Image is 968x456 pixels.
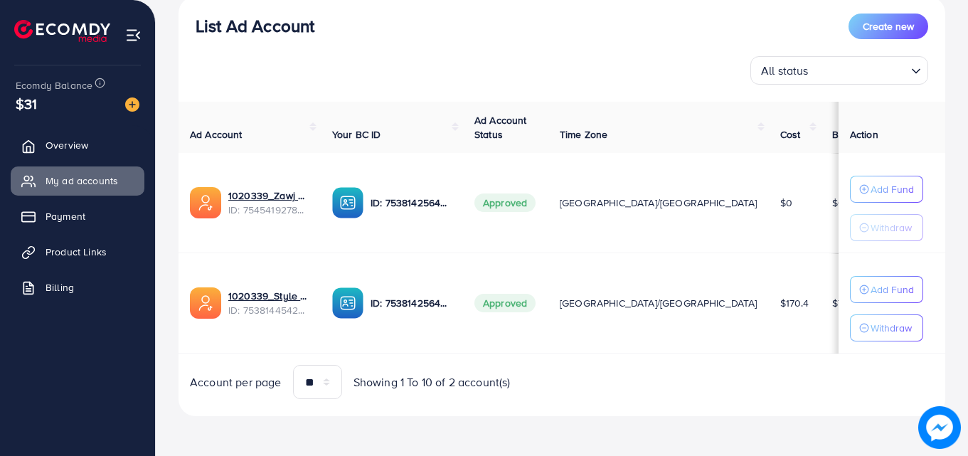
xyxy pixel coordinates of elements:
[560,296,757,310] span: [GEOGRAPHIC_DATA]/[GEOGRAPHIC_DATA]
[46,209,85,223] span: Payment
[46,174,118,188] span: My ad accounts
[871,281,914,298] p: Add Fund
[850,276,923,303] button: Add Fund
[332,287,363,319] img: ic-ba-acc.ded83a64.svg
[11,202,144,230] a: Payment
[371,194,452,211] p: ID: 7538142564612849682
[11,273,144,302] a: Billing
[16,93,37,114] span: $31
[190,287,221,319] img: ic-ads-acc.e4c84228.svg
[14,20,110,42] img: logo
[46,245,107,259] span: Product Links
[190,187,221,218] img: ic-ads-acc.e4c84228.svg
[11,238,144,266] a: Product Links
[780,296,809,310] span: $170.4
[353,374,511,391] span: Showing 1 To 10 of 2 account(s)
[758,60,812,81] span: All status
[560,196,757,210] span: [GEOGRAPHIC_DATA]/[GEOGRAPHIC_DATA]
[780,196,792,210] span: $0
[332,127,381,142] span: Your BC ID
[228,189,309,203] a: 1020339_Zawj Officials_1756805066440
[228,289,309,318] div: <span class='underline'>1020339_Style aura_1755111058702</span></br>7538144542424301584
[196,16,314,36] h3: List Ad Account
[560,127,607,142] span: Time Zone
[918,406,961,449] img: image
[850,314,923,341] button: Withdraw
[871,319,912,336] p: Withdraw
[474,294,536,312] span: Approved
[863,19,914,33] span: Create new
[871,181,914,198] p: Add Fund
[190,374,282,391] span: Account per page
[46,280,74,295] span: Billing
[780,127,801,142] span: Cost
[474,193,536,212] span: Approved
[11,131,144,159] a: Overview
[228,203,309,217] span: ID: 7545419278074380306
[190,127,243,142] span: Ad Account
[228,189,309,218] div: <span class='underline'>1020339_Zawj Officials_1756805066440</span></br>7545419278074380306
[849,14,928,39] button: Create new
[11,166,144,195] a: My ad accounts
[850,214,923,241] button: Withdraw
[16,78,92,92] span: Ecomdy Balance
[125,27,142,43] img: menu
[850,127,878,142] span: Action
[371,295,452,312] p: ID: 7538142564612849682
[228,303,309,317] span: ID: 7538144542424301584
[871,219,912,236] p: Withdraw
[850,176,923,203] button: Add Fund
[750,56,928,85] div: Search for option
[332,187,363,218] img: ic-ba-acc.ded83a64.svg
[474,113,527,142] span: Ad Account Status
[46,138,88,152] span: Overview
[125,97,139,112] img: image
[813,58,905,81] input: Search for option
[228,289,309,303] a: 1020339_Style aura_1755111058702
